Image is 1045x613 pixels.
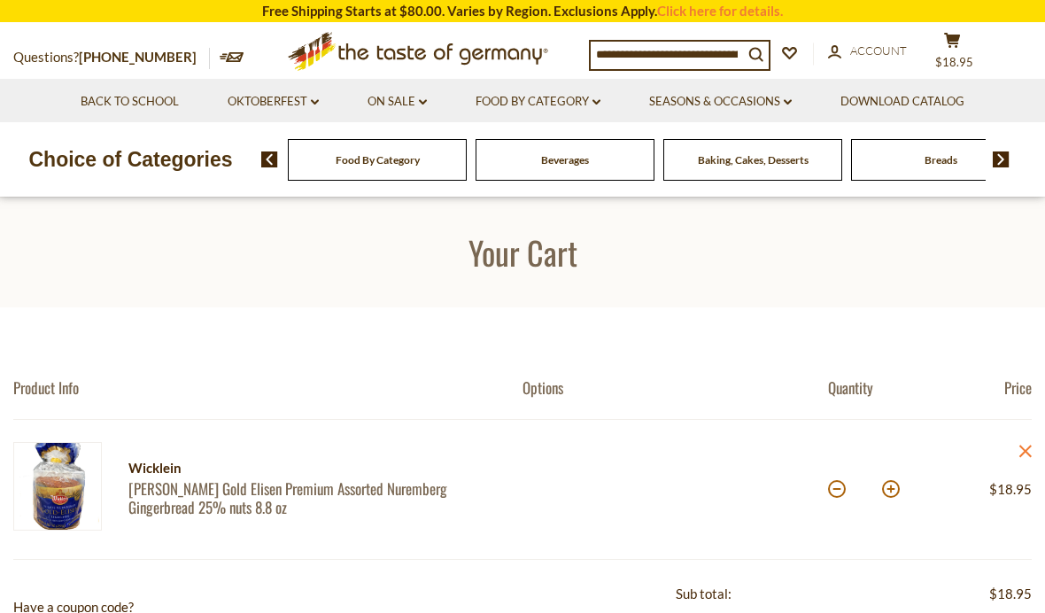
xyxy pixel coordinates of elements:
[657,3,783,19] a: Click here for details.
[698,153,809,167] a: Baking, Cakes, Desserts
[649,92,792,112] a: Seasons & Occasions
[925,32,979,76] button: $18.95
[228,92,319,112] a: Oktoberfest
[13,46,210,69] p: Questions?
[13,378,522,397] div: Product Info
[828,378,930,397] div: Quantity
[55,232,990,272] h1: Your Cart
[368,92,427,112] a: On Sale
[476,92,600,112] a: Food By Category
[989,481,1032,497] span: $18.95
[840,92,964,112] a: Download Catalog
[828,42,907,61] a: Account
[925,153,957,167] a: Breads
[81,92,179,112] a: Back to School
[522,378,828,397] div: Options
[336,153,420,167] a: Food By Category
[850,43,907,58] span: Account
[676,586,731,601] span: Sub total:
[128,479,492,517] a: [PERSON_NAME] Gold Elisen Premium Assorted Nuremberg Gingerbread 25% nuts 8.8 oz
[541,153,589,167] a: Beverages
[935,55,973,69] span: $18.95
[128,457,492,479] div: Wicklein
[261,151,278,167] img: previous arrow
[993,151,1010,167] img: next arrow
[13,442,102,531] img: Wicklein Gold Elisen Premium Assorted Nuremberg Gingerbread 25% nuts 8.8 oz
[989,583,1032,605] span: $18.95
[79,49,197,65] a: [PHONE_NUMBER]
[930,378,1032,397] div: Price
